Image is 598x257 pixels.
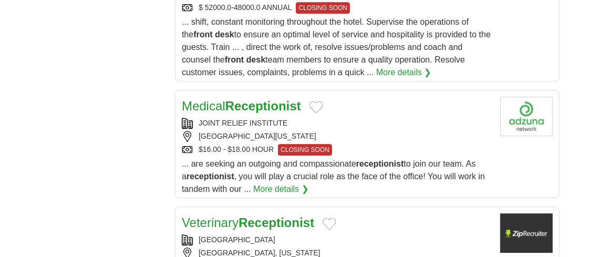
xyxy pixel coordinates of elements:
[246,55,265,64] strong: desk
[239,215,314,230] strong: Receptionist
[182,234,492,245] div: [GEOGRAPHIC_DATA]
[187,172,234,181] strong: receptionist
[310,101,323,114] button: Add to favorite jobs
[376,66,431,79] a: More details ❯
[182,2,492,14] div: $ 52000.0-48000.0 ANNUAL
[253,183,308,196] a: More details ❯
[182,144,492,156] div: $16.00 - $18.00 HOUR
[182,17,491,77] span: ... shift, constant monitoring throughout the hotel. Supervise the operations of the to ensure an...
[323,218,336,230] button: Add to favorite jobs
[296,2,350,14] span: CLOSING SOON
[182,99,301,113] a: MedicalReceptionist
[193,30,212,39] strong: front
[182,159,485,193] span: ... are seeking an outgoing and compassionate to join our team. As a , you will play a crucial ro...
[182,131,492,142] div: [GEOGRAPHIC_DATA][US_STATE]
[500,213,553,253] img: Company logo
[215,30,234,39] strong: desk
[278,144,332,156] span: CLOSING SOON
[500,97,553,136] img: Company logo
[225,99,301,113] strong: Receptionist
[356,159,404,168] strong: receptionist
[225,55,244,64] strong: front
[182,215,314,230] a: VeterinaryReceptionist
[182,118,492,129] div: JOINT RELIEF INSTITUTE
